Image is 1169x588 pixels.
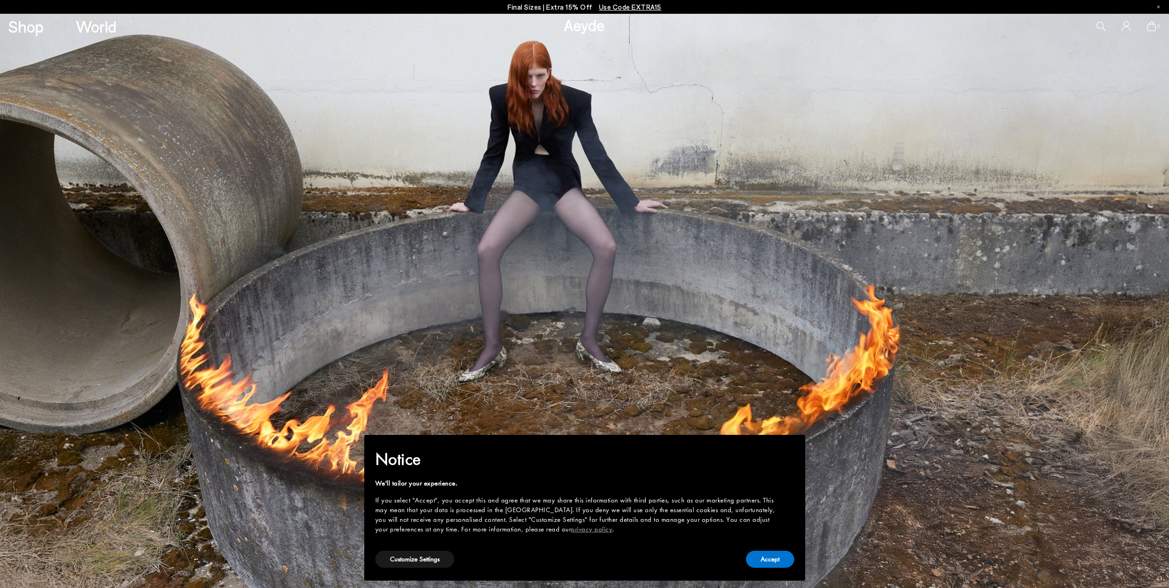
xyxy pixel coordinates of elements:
span: × [787,441,793,456]
a: Aeyde [564,15,605,34]
p: Final Sizes | Extra 15% Off [508,1,661,13]
div: We'll tailor your experience. [375,479,779,488]
a: privacy policy [571,525,612,534]
span: Navigate to /collections/ss25-final-sizes [599,3,661,11]
button: Customize Settings [375,551,454,568]
span: 0 [1156,24,1161,29]
a: World [76,18,117,34]
button: Close this notice [779,438,802,460]
h2: Notice [375,447,779,471]
a: 0 [1147,21,1156,31]
a: Shop [8,18,44,34]
button: Accept [746,551,794,568]
div: If you select "Accept", you accept this and agree that we may share this information with third p... [375,496,779,534]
